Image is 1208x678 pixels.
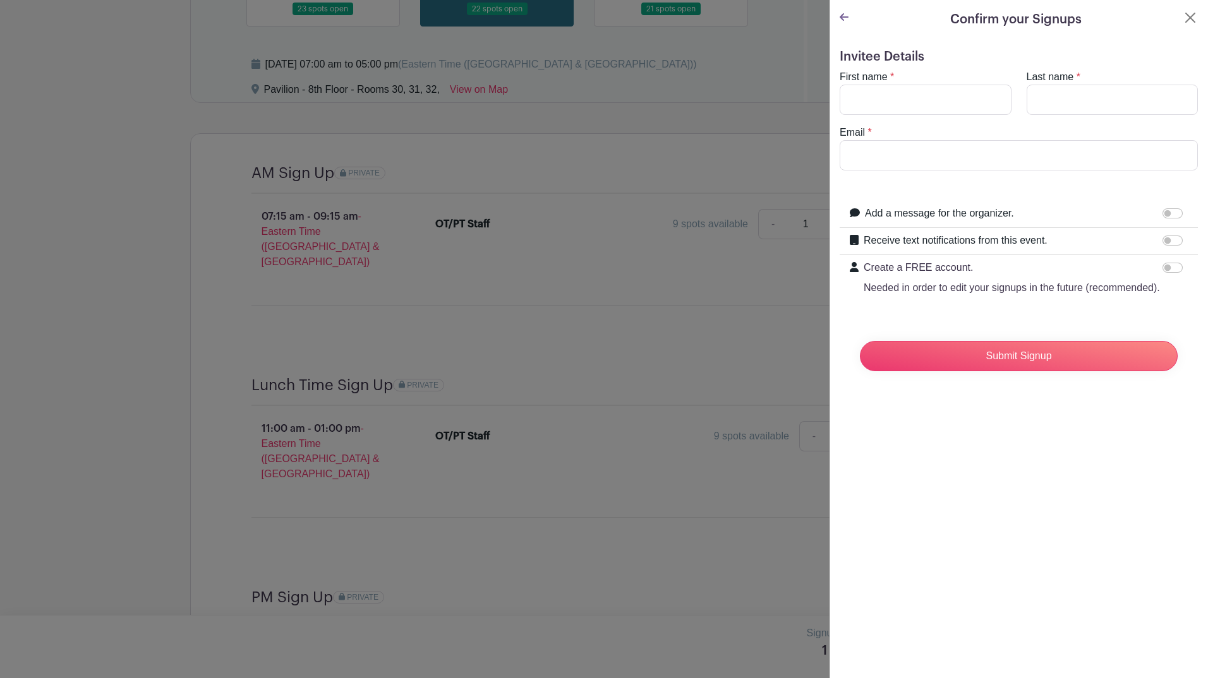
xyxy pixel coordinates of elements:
label: Last name [1027,69,1074,85]
label: Receive text notifications from this event. [864,233,1048,248]
label: Email [840,125,865,140]
input: Submit Signup [860,341,1178,371]
h5: Invitee Details [840,49,1198,64]
label: First name [840,69,888,85]
p: Needed in order to edit your signups in the future (recommended). [864,280,1160,295]
h5: Confirm your Signups [950,10,1082,29]
p: Create a FREE account. [864,260,1160,275]
label: Add a message for the organizer. [865,206,1014,221]
button: Close [1183,10,1198,25]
